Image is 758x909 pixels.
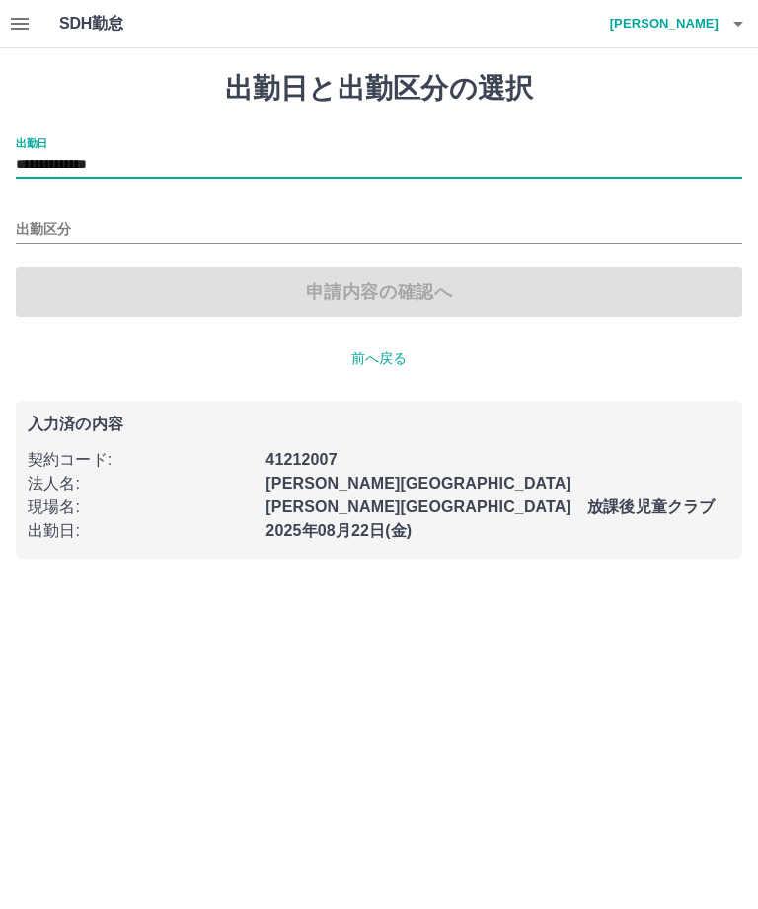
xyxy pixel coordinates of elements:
[16,348,742,369] p: 前へ戻る
[265,498,715,515] b: [PERSON_NAME][GEOGRAPHIC_DATA] 放課後児童クラブ
[28,519,254,543] p: 出勤日 :
[28,417,730,432] p: 入力済の内容
[265,522,412,539] b: 2025年08月22日(金)
[28,495,254,519] p: 現場名 :
[265,451,337,468] b: 41212007
[16,135,47,150] label: 出勤日
[265,475,571,492] b: [PERSON_NAME][GEOGRAPHIC_DATA]
[28,448,254,472] p: 契約コード :
[16,72,742,106] h1: 出勤日と出勤区分の選択
[28,472,254,495] p: 法人名 :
